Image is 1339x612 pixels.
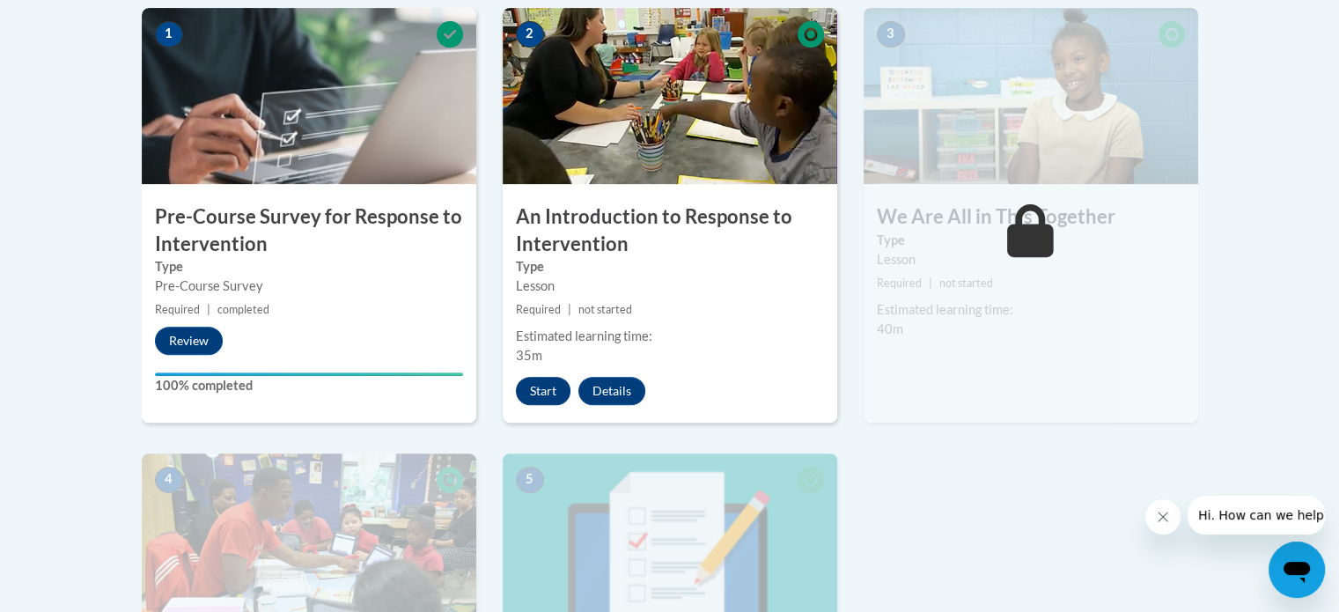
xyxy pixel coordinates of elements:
[568,303,571,316] span: |
[155,372,463,376] div: Your progress
[877,231,1185,250] label: Type
[877,321,903,336] span: 40m
[877,250,1185,269] div: Lesson
[516,257,824,277] label: Type
[155,467,183,493] span: 4
[503,8,837,184] img: Course Image
[516,327,824,346] div: Estimated learning time:
[142,203,476,258] h3: Pre-Course Survey for Response to Intervention
[516,377,570,405] button: Start
[217,303,269,316] span: completed
[155,21,183,48] span: 1
[11,12,143,26] span: Hi. How can we help?
[155,376,463,395] label: 100% completed
[155,327,223,355] button: Review
[516,277,824,296] div: Lesson
[155,303,200,316] span: Required
[142,8,476,184] img: Course Image
[155,277,463,296] div: Pre-Course Survey
[516,348,542,363] span: 35m
[877,300,1185,320] div: Estimated learning time:
[207,303,210,316] span: |
[155,257,463,277] label: Type
[503,203,837,258] h3: An Introduction to Response to Intervention
[864,8,1198,184] img: Course Image
[516,21,544,48] span: 2
[578,377,645,405] button: Details
[877,277,922,290] span: Required
[516,303,561,316] span: Required
[578,303,632,316] span: not started
[516,467,544,493] span: 5
[877,21,905,48] span: 3
[864,203,1198,231] h3: We Are All in This Together
[1269,542,1325,598] iframe: Button to launch messaging window
[1145,499,1181,535] iframe: Close message
[1188,496,1325,535] iframe: Message from company
[929,277,932,290] span: |
[939,277,993,290] span: not started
